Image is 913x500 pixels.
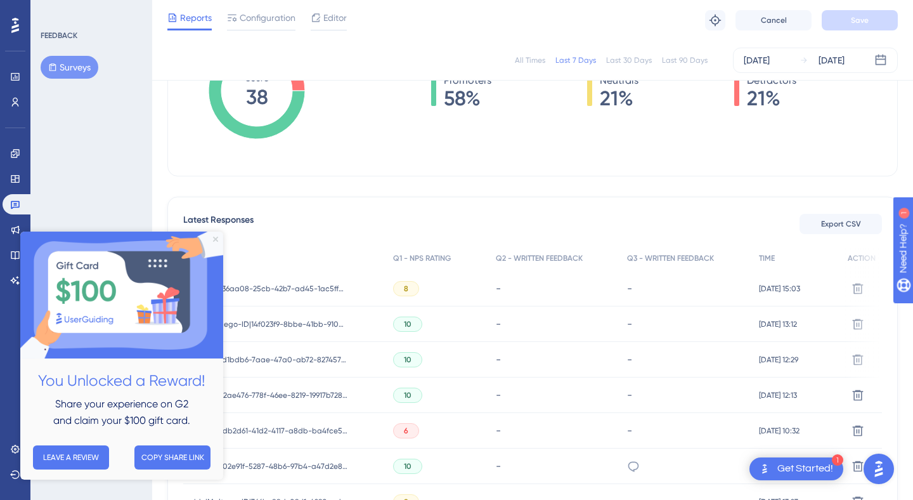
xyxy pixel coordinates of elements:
span: 8 [404,284,408,294]
span: auth0|34d1bdb6-7aae-47a0-ab72-8274579e1ed3 [190,355,348,365]
span: [DATE] 12:13 [759,390,797,400]
div: - [496,460,615,472]
span: 10 [404,390,411,400]
span: auth0|502ae476-778f-46ee-8219-19917b728f2a [190,390,348,400]
div: - [496,282,615,294]
span: auth0|2b02e91f-5287-48b6-97b4-a47d2e8dce95 [190,461,348,471]
div: - [496,424,615,437]
tspan: 38 [246,85,268,109]
div: Last 7 Days [555,55,596,65]
span: Share your experience on G2 [35,166,168,178]
span: Save [851,15,869,25]
div: - [627,282,746,294]
span: [DATE] 15:03 [759,284,800,294]
span: Q1 - NPS RATING [393,253,451,263]
span: Need Help? [30,3,79,18]
span: auth0|c636aa08-25cb-42b7-ad45-1ac5ffb09022 [190,284,348,294]
button: Surveys [41,56,98,79]
span: Configuration [240,10,295,25]
div: Last 30 Days [606,55,652,65]
button: Export CSV [800,214,882,234]
span: Latest Responses [183,213,254,235]
button: Save [822,10,898,30]
span: 10 [404,319,411,329]
div: [DATE] [744,53,770,68]
div: 1 [88,6,92,16]
span: [DATE] 10:32 [759,426,800,436]
span: 6 [404,426,408,436]
div: - [627,389,746,401]
div: All Times [515,55,545,65]
h2: You Unlocked a Reward! [10,137,193,162]
div: Open Get Started! checklist, remaining modules: 1 [749,457,843,480]
iframe: UserGuiding AI Assistant Launcher [860,450,898,488]
span: 10 [404,355,411,365]
span: and claim your $100 gift card. [33,183,170,195]
span: Detractors [747,73,796,88]
span: TIME [759,253,775,263]
div: - [627,424,746,437]
span: Editor [323,10,347,25]
div: - [496,353,615,365]
span: Reports [180,10,212,25]
div: Last 90 Days [662,55,708,65]
span: Neutrals [600,73,638,88]
button: LEAVE A REVIEW [13,214,89,238]
span: oidc|Maltego-ID|14f023f9-8bbe-41bb-910a-11f8578a5d98 [190,319,348,329]
span: 21% [747,88,796,109]
div: Close Preview [193,5,198,10]
div: FEEDBACK [41,30,77,41]
button: COPY SHARE LINK [114,214,190,238]
div: 1 [832,454,843,466]
div: - [627,353,746,365]
span: Promoters [444,73,491,88]
span: ACTION [848,253,876,263]
div: - [496,318,615,330]
span: 10 [404,461,411,471]
div: Get Started! [777,462,833,476]
div: [DATE] [819,53,845,68]
tspan: Score [245,73,269,83]
span: Cancel [761,15,787,25]
div: - [627,318,746,330]
div: - [496,389,615,401]
span: Export CSV [821,219,861,229]
button: Cancel [735,10,812,30]
span: [DATE] 13:12 [759,319,797,329]
span: 21% [600,88,638,109]
span: 58% [444,88,491,109]
span: [DATE] 12:29 [759,355,798,365]
span: Q3 - WRITTEN FEEDBACK [627,253,714,263]
img: launcher-image-alternative-text [757,461,772,477]
span: Q2 - WRITTEN FEEDBACK [496,253,583,263]
span: auth0|ecdb2d61-41d2-4117-a8db-ba4fce5bc081 [190,426,348,436]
